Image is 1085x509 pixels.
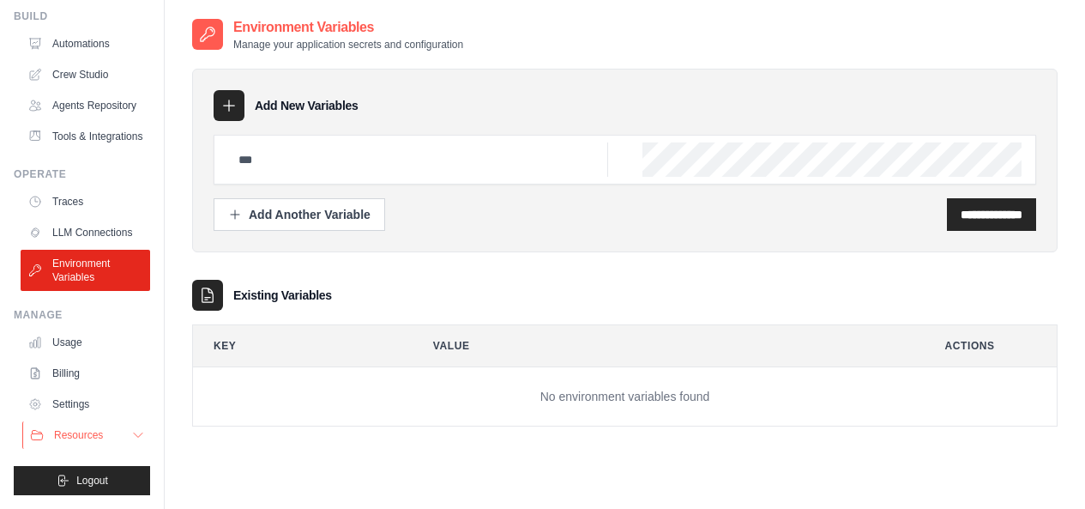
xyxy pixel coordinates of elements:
div: Add Another Variable [228,206,371,223]
a: Settings [21,391,150,418]
button: Add Another Variable [214,198,385,231]
span: Logout [76,474,108,488]
span: Resources [54,428,103,442]
button: Resources [22,421,152,449]
h3: Existing Variables [233,287,332,304]
h2: Environment Variables [233,17,463,38]
a: Tools & Integrations [21,123,150,150]
a: Traces [21,188,150,215]
a: Billing [21,360,150,387]
a: Crew Studio [21,61,150,88]
a: Environment Variables [21,250,150,291]
a: LLM Connections [21,219,150,246]
th: Actions [925,325,1058,367]
a: Automations [21,30,150,58]
td: No environment variables found [193,367,1057,427]
div: Build [14,9,150,23]
a: Usage [21,329,150,356]
th: Key [193,325,399,367]
div: Operate [14,167,150,181]
th: Value [413,325,911,367]
a: Agents Repository [21,92,150,119]
h3: Add New Variables [255,97,359,114]
button: Logout [14,466,150,495]
div: Manage [14,308,150,322]
p: Manage your application secrets and configuration [233,38,463,52]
